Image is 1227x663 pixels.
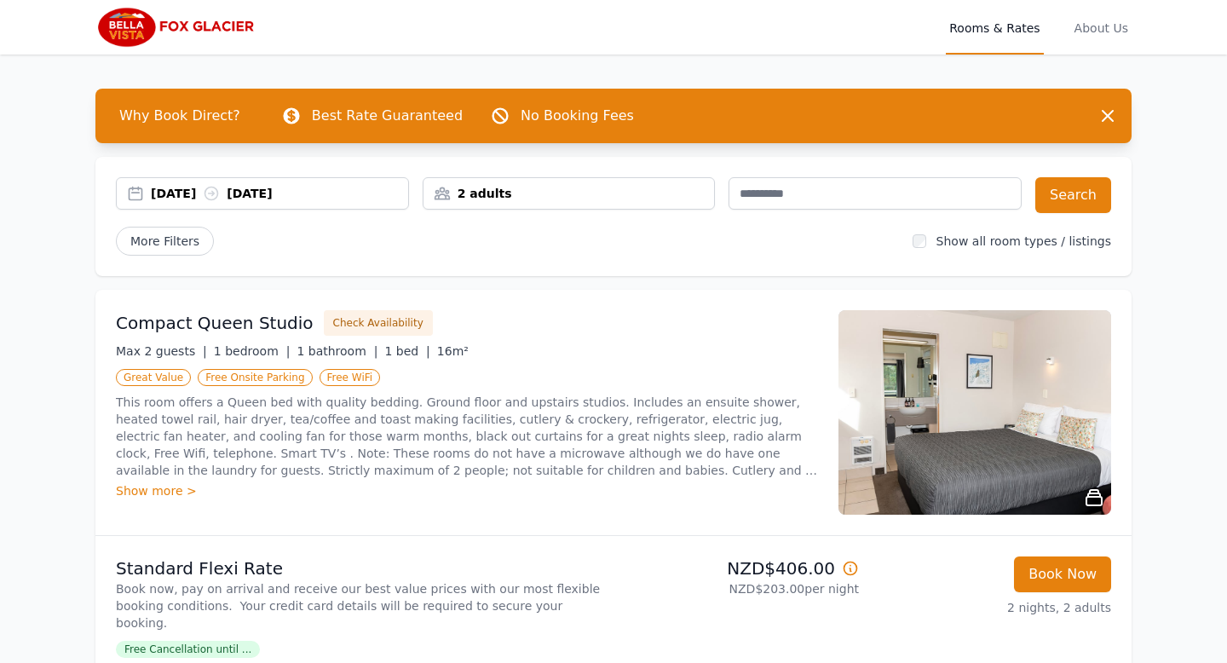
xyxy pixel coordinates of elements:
[324,310,433,336] button: Check Availability
[116,344,207,358] span: Max 2 guests |
[521,106,634,126] p: No Booking Fees
[116,394,818,479] p: This room offers a Queen bed with quality bedding. Ground floor and upstairs studios. Includes an...
[873,599,1111,616] p: 2 nights, 2 adults
[384,344,429,358] span: 1 bed |
[437,344,469,358] span: 16m²
[620,580,859,597] p: NZD$203.00 per night
[198,369,312,386] span: Free Onsite Parking
[620,556,859,580] p: NZD$406.00
[936,234,1111,248] label: Show all room types / listings
[320,369,381,386] span: Free WiFi
[423,185,715,202] div: 2 adults
[297,344,377,358] span: 1 bathroom |
[116,482,818,499] div: Show more >
[116,311,314,335] h3: Compact Queen Studio
[116,369,191,386] span: Great Value
[106,99,254,133] span: Why Book Direct?
[116,580,607,631] p: Book now, pay on arrival and receive our best value prices with our most flexible booking conditi...
[116,227,214,256] span: More Filters
[151,185,408,202] div: [DATE] [DATE]
[312,106,463,126] p: Best Rate Guaranteed
[214,344,291,358] span: 1 bedroom |
[1035,177,1111,213] button: Search
[116,556,607,580] p: Standard Flexi Rate
[116,641,260,658] span: Free Cancellation until ...
[95,7,259,48] img: Bella Vista Fox Glacier
[1014,556,1111,592] button: Book Now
